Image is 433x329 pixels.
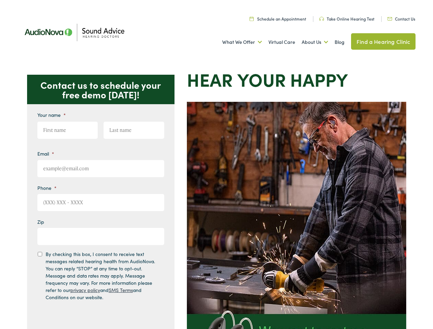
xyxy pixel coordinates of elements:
a: Schedule an Appointment [250,16,306,22]
input: (XXX) XXX - XXXX [37,194,164,211]
img: Icon representing mail communication in a unique green color, indicative of contact or communicat... [387,17,392,21]
input: example@email.com [37,160,164,177]
a: What We Offer [222,29,262,55]
a: About Us [302,29,328,55]
a: Take Online Hearing Test [319,16,374,22]
a: SMS Terms [109,287,133,293]
a: Contact Us [387,16,415,22]
a: Find a Hearing Clinic [351,33,416,50]
a: Virtual Care [268,29,295,55]
input: First name [37,122,98,139]
label: By checking this box, I consent to receive text messages related hearing health from AudioNova. Y... [46,251,158,301]
label: Zip [37,219,44,225]
label: Email [37,150,54,157]
a: privacy policy [70,287,100,293]
a: Blog [335,29,345,55]
strong: your Happy [237,66,348,92]
img: Headphone icon in a unique green color, suggesting audio-related services or features. [319,17,324,21]
label: Phone [37,185,57,191]
input: Last name [104,122,164,139]
p: Contact us to schedule your free demo [DATE]! [27,75,175,104]
img: Calendar icon in a unique green color, symbolizing scheduling or date-related features. [250,16,254,21]
strong: Hear [187,66,233,92]
label: Your name [37,112,66,118]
